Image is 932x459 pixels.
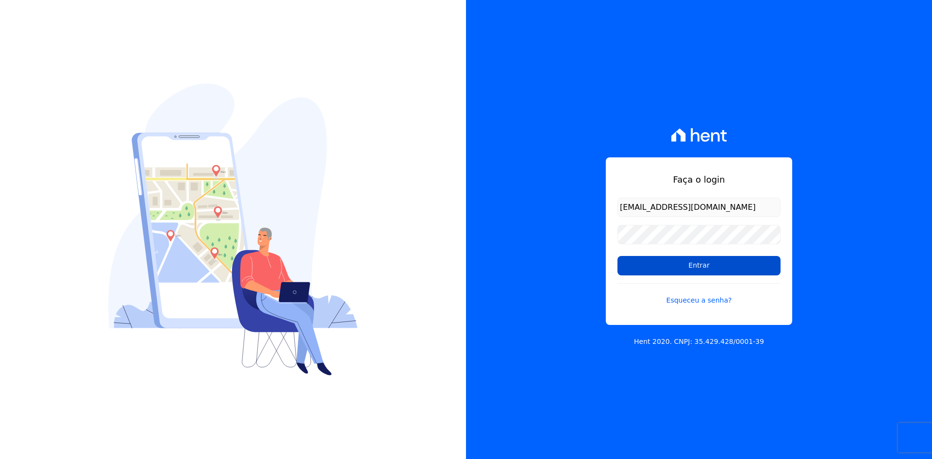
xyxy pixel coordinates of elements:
[617,198,781,217] input: Email
[617,283,781,306] a: Esqueceu a senha?
[617,173,781,186] h1: Faça o login
[634,337,764,347] p: Hent 2020. CNPJ: 35.429.428/0001-39
[108,84,358,375] img: Login
[617,256,781,275] input: Entrar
